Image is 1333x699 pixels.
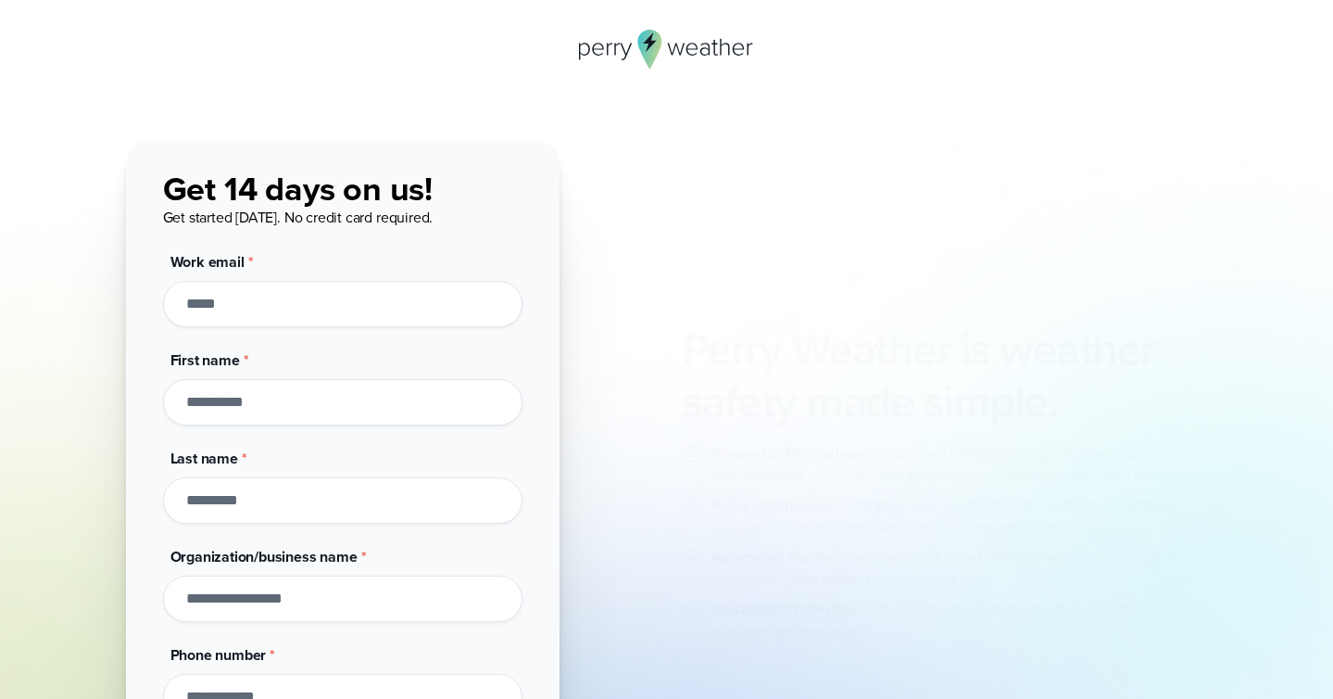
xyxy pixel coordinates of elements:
span: Last name [170,448,238,469]
span: First name [170,349,240,371]
span: Get started [DATE]. No credit card required. [163,207,434,228]
span: Work email [170,251,245,273]
span: Get 14 days on us! [163,164,434,213]
span: Organization/business name [170,546,358,567]
span: Phone number [170,644,267,666]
